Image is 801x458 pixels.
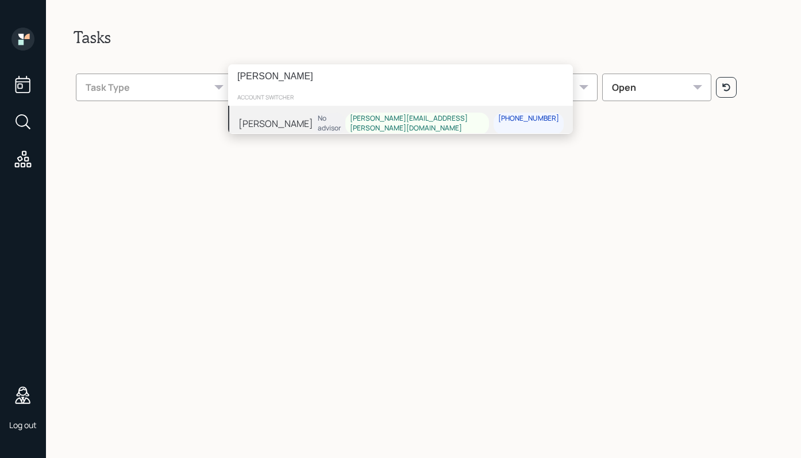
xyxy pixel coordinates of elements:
div: [PERSON_NAME][EMAIL_ADDRESS][PERSON_NAME][DOMAIN_NAME] [350,114,484,133]
input: Type a command or search… [228,64,573,88]
div: No advisor [318,114,341,133]
div: account switcher [228,88,573,106]
div: [PERSON_NAME] [238,116,313,130]
div: [PHONE_NUMBER] [498,114,559,124]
